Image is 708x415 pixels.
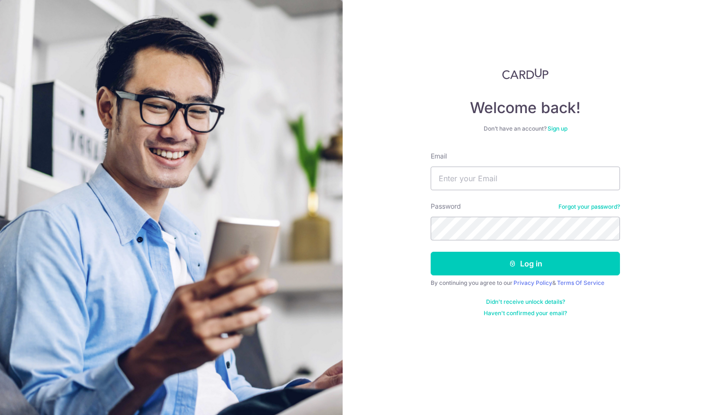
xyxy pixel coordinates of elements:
[431,279,620,287] div: By continuing you agree to our &
[431,151,447,161] label: Email
[431,202,461,211] label: Password
[502,68,549,79] img: CardUp Logo
[486,298,565,306] a: Didn't receive unlock details?
[513,279,552,286] a: Privacy Policy
[431,167,620,190] input: Enter your Email
[557,279,604,286] a: Terms Of Service
[558,203,620,211] a: Forgot your password?
[431,125,620,132] div: Don’t have an account?
[548,125,567,132] a: Sign up
[484,309,567,317] a: Haven't confirmed your email?
[431,98,620,117] h4: Welcome back!
[431,252,620,275] button: Log in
